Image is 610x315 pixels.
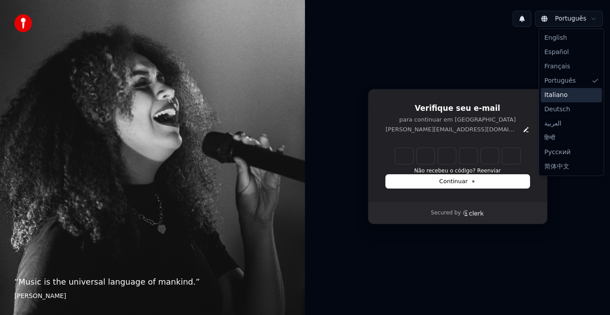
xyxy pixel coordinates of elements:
span: English [544,34,567,42]
span: Русский [544,148,571,157]
span: Français [544,62,570,71]
span: 简体中文 [544,162,569,171]
span: हिन्दी [544,134,555,143]
span: Español [544,48,569,57]
span: Deutsch [544,105,570,114]
span: العربية [544,119,561,128]
span: Português [544,76,576,85]
input: Enter verification code [395,148,520,164]
span: Italiano [544,91,568,100]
